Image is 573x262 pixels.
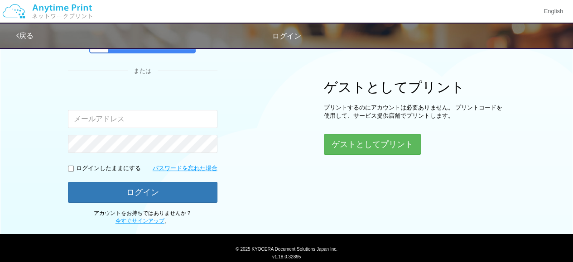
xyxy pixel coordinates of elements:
a: 戻る [16,32,34,39]
button: ゲストとしてプリント [324,134,421,155]
span: ログイン [272,32,301,40]
input: メールアドレス [68,110,217,128]
p: プリントするのにアカウントは必要ありません。 プリントコードを使用して、サービス提供店舗でプリントします。 [324,104,505,120]
h1: ゲストとしてプリント [324,80,505,95]
a: パスワードを忘れた場合 [153,164,217,173]
button: ログイン [68,182,217,203]
span: 。 [116,218,170,224]
p: ログインしたままにする [76,164,141,173]
div: または [68,67,217,76]
span: © 2025 KYOCERA Document Solutions Japan Inc. [236,246,337,252]
a: 今すぐサインアップ [116,218,164,224]
p: アカウントをお持ちではありませんか？ [68,210,217,225]
span: v1.18.0.32895 [272,254,301,259]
